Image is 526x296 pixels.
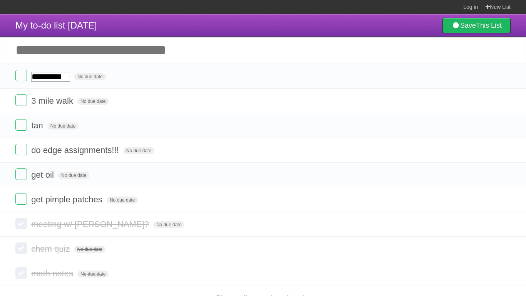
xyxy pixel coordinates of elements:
[31,269,75,278] span: math notes
[15,20,97,30] span: My to-do list [DATE]
[77,98,109,105] span: No due date
[31,145,121,155] span: do edge assignments!!!
[153,221,184,228] span: No due date
[31,170,56,180] span: get oil
[47,123,79,129] span: No due date
[31,219,151,229] span: meeting w/ [PERSON_NAME]?
[31,244,72,254] span: chem quiz
[15,242,27,254] label: Done
[15,70,27,81] label: Done
[77,271,109,277] span: No due date
[15,144,27,155] label: Done
[74,73,106,80] span: No due date
[15,193,27,205] label: Done
[15,119,27,131] label: Done
[123,147,154,154] span: No due date
[442,18,511,33] a: SaveThis List
[31,121,45,130] span: tan
[15,94,27,106] label: Done
[15,168,27,180] label: Done
[15,267,27,279] label: Done
[107,197,138,203] span: No due date
[74,246,106,253] span: No due date
[58,172,89,179] span: No due date
[31,96,75,106] span: 3 mile walk
[476,22,502,29] b: This List
[31,195,104,204] span: get pimple patches
[15,218,27,229] label: Done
